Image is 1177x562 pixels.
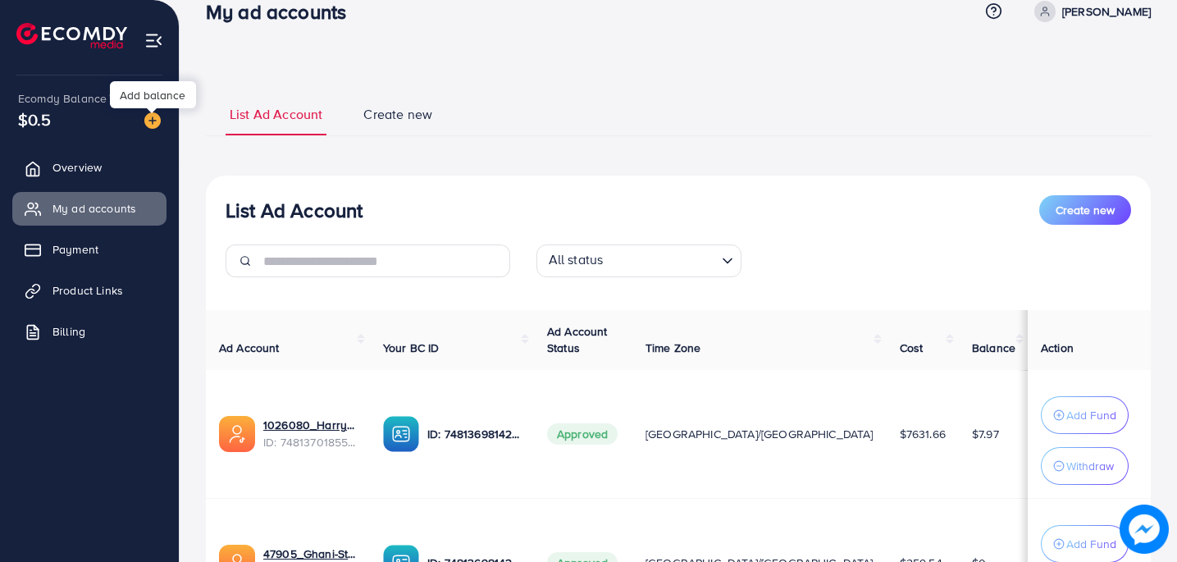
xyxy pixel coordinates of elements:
[12,192,167,225] a: My ad accounts
[383,340,440,356] span: Your BC ID
[363,105,432,124] span: Create new
[52,282,123,299] span: Product Links
[427,424,521,444] p: ID: 7481369814251044881
[536,244,741,277] div: Search for option
[52,159,102,176] span: Overview
[1062,2,1151,21] p: [PERSON_NAME]
[972,426,999,442] span: $7.97
[1120,505,1169,554] img: image
[646,340,700,356] span: Time Zone
[144,112,161,129] img: image
[263,417,357,450] div: <span class='underline'>1026080_Harrys Store_1741892246211</span></br>7481370185598025729
[12,315,167,348] a: Billing
[1066,534,1116,554] p: Add Fund
[1039,195,1131,225] button: Create new
[1041,396,1129,434] button: Add Fund
[646,426,874,442] span: [GEOGRAPHIC_DATA]/[GEOGRAPHIC_DATA]
[52,323,85,340] span: Billing
[608,248,714,273] input: Search for option
[263,417,357,433] a: 1026080_Harrys Store_1741892246211
[52,200,136,217] span: My ad accounts
[547,323,608,356] span: Ad Account Status
[1066,456,1114,476] p: Withdraw
[900,426,946,442] span: $7631.66
[230,105,322,124] span: List Ad Account
[263,434,357,450] span: ID: 7481370185598025729
[110,81,196,108] div: Add balance
[219,416,255,452] img: ic-ads-acc.e4c84228.svg
[219,340,280,356] span: Ad Account
[547,423,618,445] span: Approved
[12,233,167,266] a: Payment
[1066,405,1116,425] p: Add Fund
[1056,202,1115,218] span: Create new
[18,107,52,131] span: $0.5
[263,546,357,562] a: 47905_Ghani-Store_1704886350257
[18,90,107,107] span: Ecomdy Balance
[144,31,163,50] img: menu
[1028,1,1151,22] a: [PERSON_NAME]
[1041,340,1074,356] span: Action
[1041,447,1129,485] button: Withdraw
[12,151,167,184] a: Overview
[52,241,98,258] span: Payment
[972,340,1015,356] span: Balance
[383,416,419,452] img: ic-ba-acc.ded83a64.svg
[12,274,167,307] a: Product Links
[226,199,363,222] h3: List Ad Account
[16,23,127,48] img: logo
[900,340,924,356] span: Cost
[545,247,607,273] span: All status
